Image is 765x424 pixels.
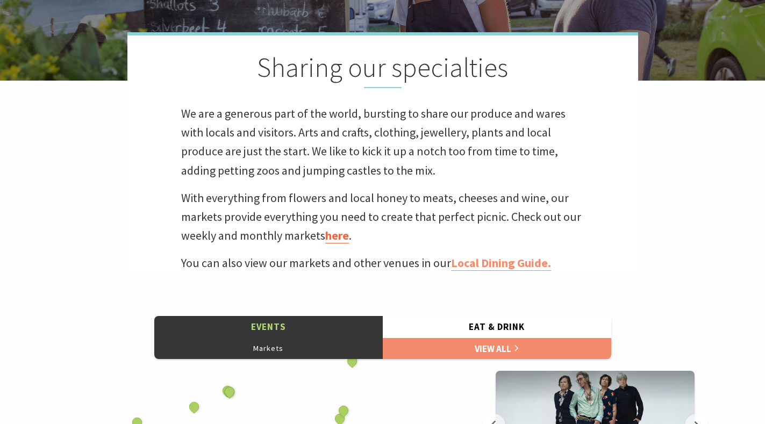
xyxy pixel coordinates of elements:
[187,400,201,414] button: See detail about Lampshade Making Workshop
[181,104,584,180] p: We are a generous part of the world, bursting to share our produce and wares with locals and visi...
[154,316,383,338] button: Events
[383,316,611,338] button: Eat & Drink
[346,354,360,368] button: See detail about Traditional Bush-tucker / Medicine walk
[325,228,349,243] a: here
[337,404,351,418] button: See detail about Kiama Triathlon
[154,337,383,359] button: Markets
[223,385,237,399] button: See detail about Jamberoo Action Park - Canberra Day Long Weekend
[451,255,551,271] a: Local Dining Guide.
[181,254,584,272] p: You can also view our markets and other venues in our
[181,189,584,246] p: With everything from flowers and local honey to meats, cheeses and wine, our markets provide ever...
[181,52,584,88] h2: Sharing our specialties
[383,337,611,359] a: View All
